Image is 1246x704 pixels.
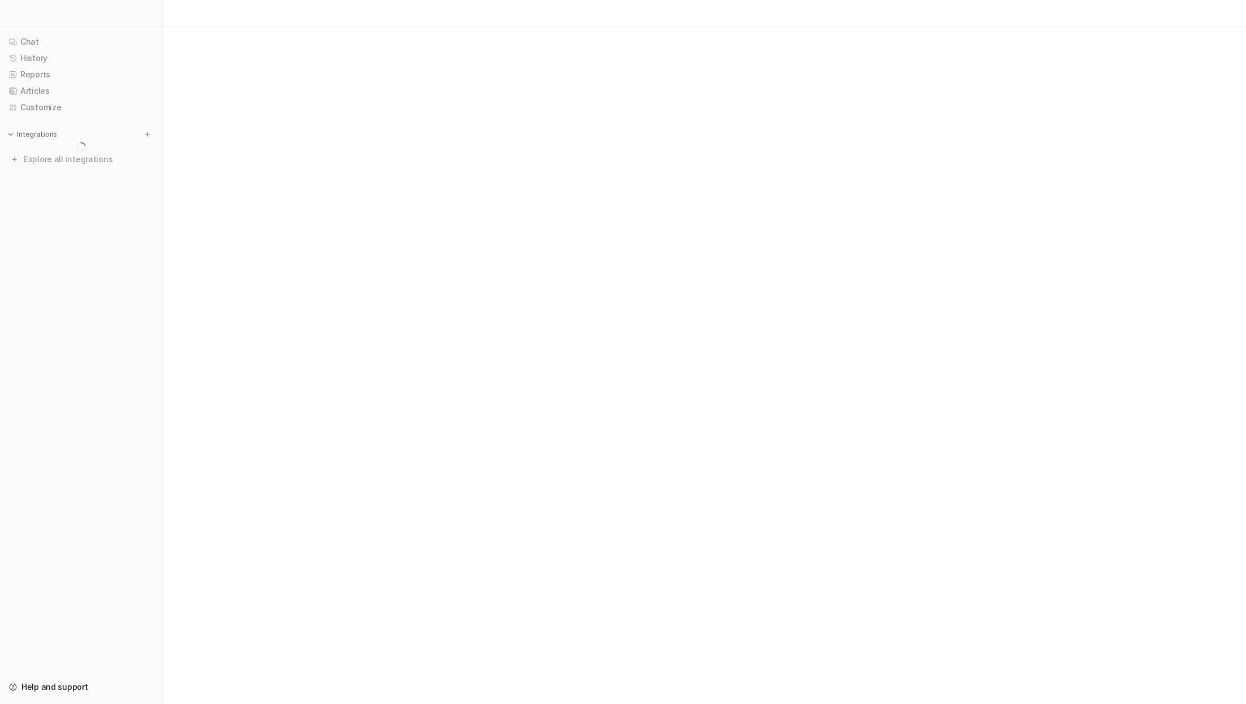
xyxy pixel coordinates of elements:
[17,130,57,139] p: Integrations
[9,154,20,165] img: explore all integrations
[5,151,158,167] a: Explore all integrations
[144,131,151,138] img: menu_add.svg
[5,129,60,140] button: Integrations
[5,99,158,115] a: Customize
[7,131,15,138] img: expand menu
[5,50,158,66] a: History
[5,67,158,82] a: Reports
[5,679,158,695] a: Help and support
[5,83,158,99] a: Articles
[5,34,158,50] a: Chat
[24,150,153,168] span: Explore all integrations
